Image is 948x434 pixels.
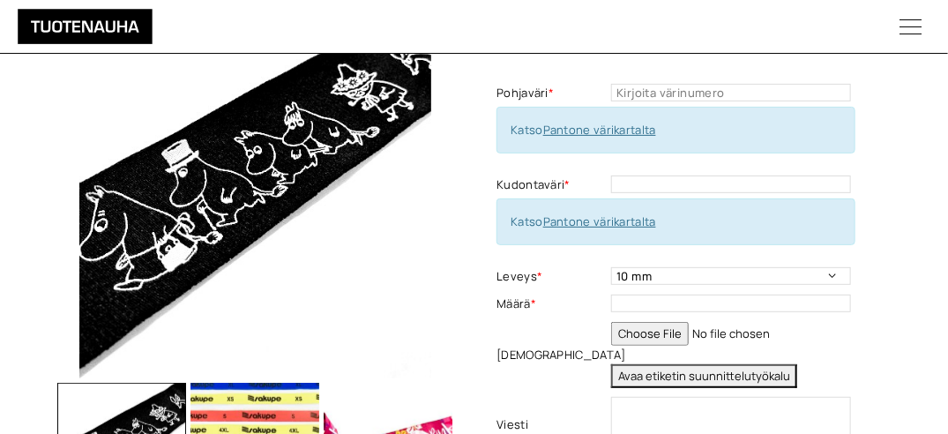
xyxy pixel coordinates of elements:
label: [DEMOGRAPHIC_DATA] [496,346,607,364]
button: Avaa etiketin suunnittelutyökalu [611,364,797,388]
label: Pohjaväri [496,84,607,102]
a: Pantone värikartalta [543,213,656,229]
span: Katso [511,213,655,229]
label: Leveys [496,267,607,286]
img: Tuotenauha Oy [18,9,153,44]
a: Pantone värikartalta [543,122,656,138]
span: Katso [511,122,655,138]
label: Määrä [496,295,607,313]
label: Kudontaväri [496,176,607,194]
input: Kirjoita värinumero [611,84,851,101]
label: Viesti [496,415,607,434]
